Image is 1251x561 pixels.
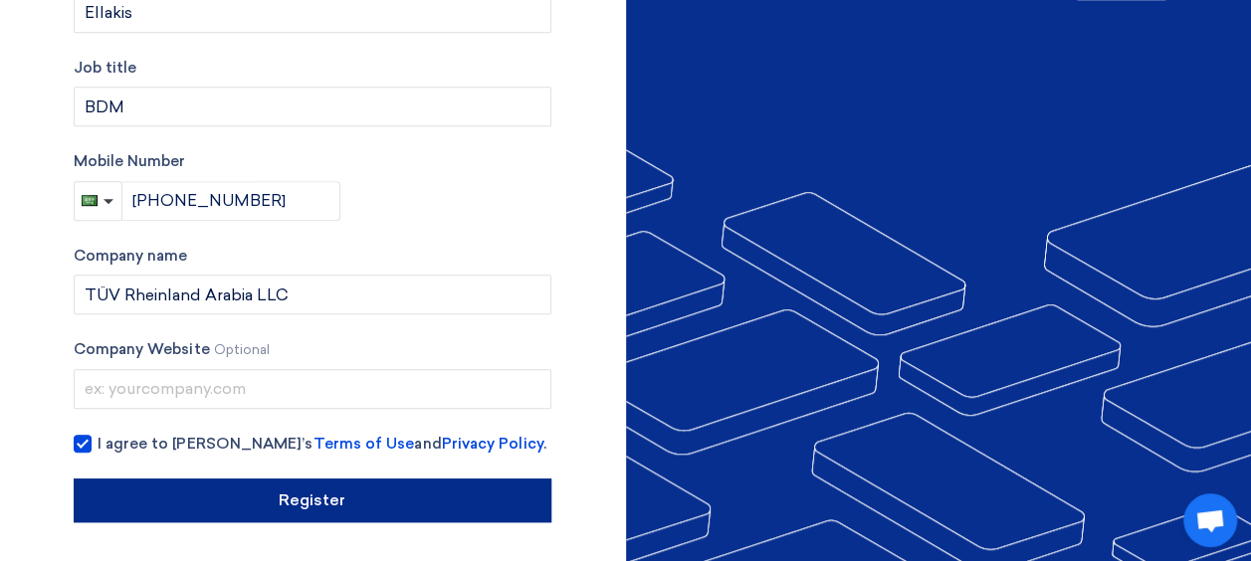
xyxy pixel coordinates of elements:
[442,435,543,453] a: Privacy Policy
[74,57,551,80] label: Job title
[313,435,414,453] a: Terms of Use
[214,342,271,357] span: Optional
[122,181,340,221] input: Enter phone number...
[74,478,551,522] input: Register
[74,245,551,268] label: Company name
[74,150,551,173] label: Mobile Number
[74,338,551,361] label: Company Website
[74,275,551,314] input: Enter your company name...
[74,87,551,126] input: Enter your job title...
[98,433,546,456] span: I agree to [PERSON_NAME]’s and .
[74,369,551,409] input: ex: yourcompany.com
[1183,493,1237,547] div: Open chat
